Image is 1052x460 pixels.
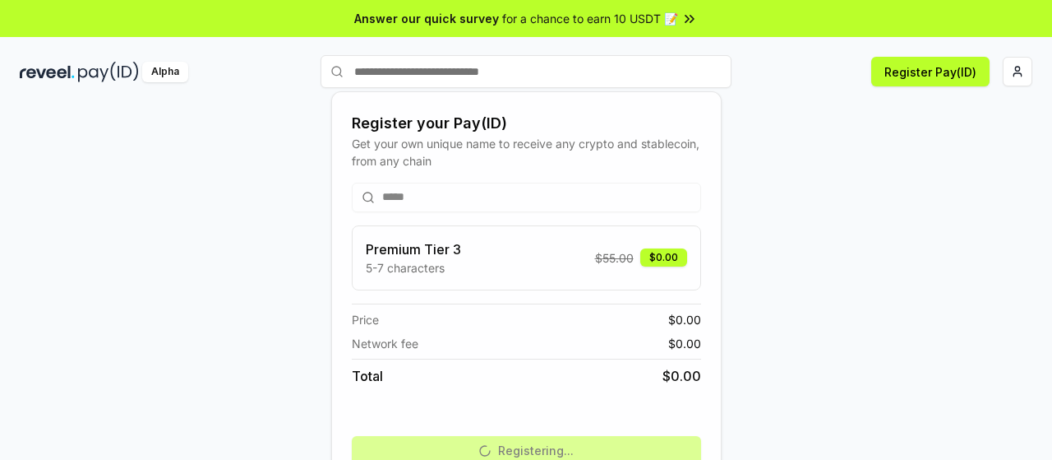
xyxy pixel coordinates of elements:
h3: Premium Tier 3 [366,239,461,259]
div: Alpha [142,62,188,82]
div: Register your Pay(ID) [352,112,701,135]
span: Price [352,311,379,328]
p: 5-7 characters [366,259,461,276]
span: $ 55.00 [595,249,634,267]
div: Get your own unique name to receive any crypto and stablecoin, from any chain [352,135,701,170]
span: Total [352,366,383,386]
span: Network fee [352,335,418,352]
div: $0.00 [640,249,687,267]
img: reveel_dark [20,62,75,82]
span: $ 0.00 [668,335,701,352]
span: for a chance to earn 10 USDT 📝 [502,10,678,27]
img: pay_id [78,62,139,82]
button: Register Pay(ID) [871,57,990,86]
span: $ 0.00 [662,366,701,386]
span: $ 0.00 [668,311,701,328]
span: Answer our quick survey [354,10,499,27]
